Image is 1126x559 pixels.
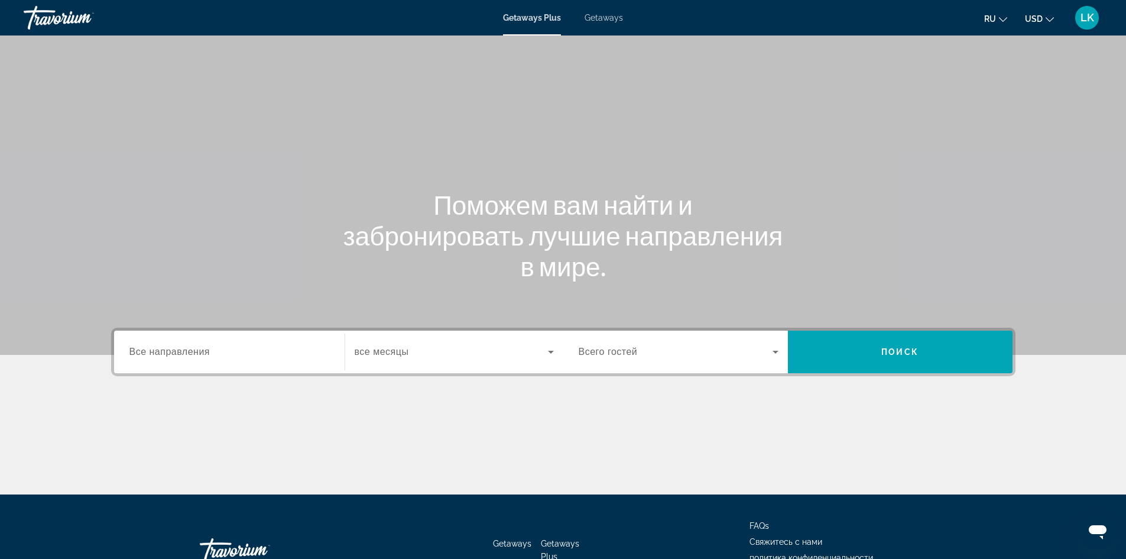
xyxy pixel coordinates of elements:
span: LK [1080,12,1094,24]
span: Поиск [881,347,919,357]
span: все месяцы [355,347,409,357]
h1: Поможем вам найти и забронировать лучшие направления в мире. [342,189,785,282]
a: Свяжитесь с нами [749,537,822,547]
button: User Menu [1072,5,1102,30]
button: Поиск [788,331,1013,373]
span: USD [1025,14,1043,24]
div: Search widget [114,331,1013,373]
a: Getaways Plus [503,13,561,22]
button: Change currency [1025,10,1054,27]
span: Всего гостей [579,347,638,357]
span: Все направления [129,347,210,357]
span: ru [984,14,996,24]
button: Change language [984,10,1007,27]
a: Getaways [585,13,623,22]
iframe: Кнопка запуска окна обмена сообщениями [1079,512,1117,550]
a: Getaways [493,539,531,548]
a: FAQs [749,521,769,531]
a: Travorium [24,2,142,33]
